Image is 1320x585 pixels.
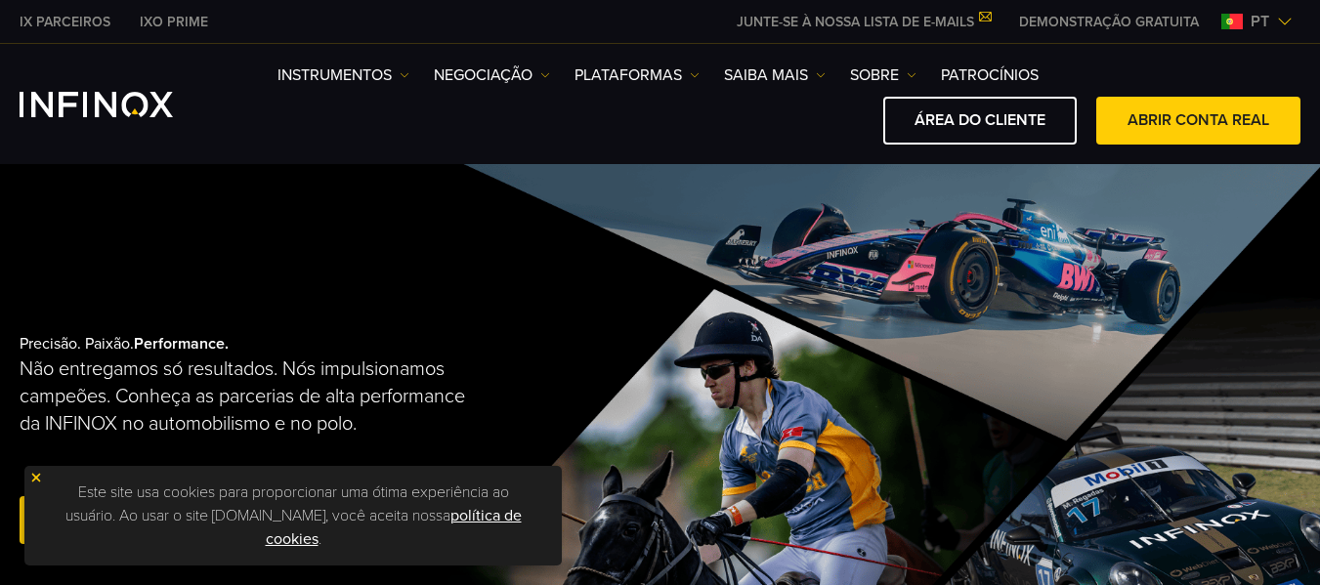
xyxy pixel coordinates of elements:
[20,303,596,580] div: Precisão. Paixão.
[20,355,481,438] p: Não entregamos só resultados. Nós impulsionamos campeões. Conheça as parcerias de alta performanc...
[5,12,125,32] a: INFINOX
[29,471,43,484] img: yellow close icon
[850,63,916,87] a: SOBRE
[575,63,700,87] a: PLATAFORMAS
[277,63,409,87] a: Instrumentos
[20,496,260,544] a: abra uma conta real
[941,63,1039,87] a: Patrocínios
[125,12,223,32] a: INFINOX
[1004,12,1214,32] a: INFINOX MENU
[724,63,826,87] a: Saiba mais
[883,97,1077,145] a: ÁREA DO CLIENTE
[1096,97,1300,145] a: ABRIR CONTA REAL
[34,476,552,556] p: Este site usa cookies para proporcionar uma ótima experiência ao usuário. Ao usar o site [DOMAIN_...
[722,14,1004,30] a: JUNTE-SE À NOSSA LISTA DE E-MAILS
[20,92,219,117] a: INFINOX Logo
[1243,10,1277,33] span: pt
[434,63,550,87] a: NEGOCIAÇÃO
[134,334,229,354] strong: Performance.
